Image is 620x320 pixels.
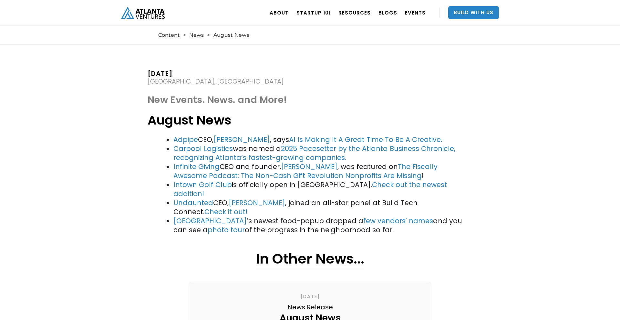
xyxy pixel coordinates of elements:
[448,6,499,19] a: Build With Us
[148,70,284,77] div: [DATE]
[173,180,232,189] a: Intown Golf Club
[173,198,213,207] a: Undaunted
[173,144,455,162] a: 2025 Pacesetter by the Atlanta Business Chronicle, recognizing Atlanta’s fastest-growing companies.
[173,144,470,162] li: was named a
[173,216,247,225] a: [GEOGRAPHIC_DATA]
[148,94,472,109] h1: New Events. News. and More!
[173,180,447,198] a: Check out the newest addition!
[301,293,320,300] div: [DATE]
[338,4,371,22] a: RESOURCES
[183,32,186,38] div: >
[289,135,442,144] a: AI Is Making It A Great Time To Be A Creative.
[378,4,397,22] a: BLOGS
[256,251,364,270] h1: In Other News...
[207,32,210,38] div: >
[287,303,333,312] div: News Release
[229,198,285,207] a: [PERSON_NAME]
[148,78,284,85] div: [GEOGRAPHIC_DATA], [GEOGRAPHIC_DATA]
[296,4,331,22] a: Startup 101
[281,162,337,171] a: [PERSON_NAME]
[173,162,220,171] a: Infinite Giving
[270,4,289,22] a: ABOUT
[173,180,470,198] li: is officially open in [GEOGRAPHIC_DATA].
[173,216,470,235] li: ’s newest food-popup dropped a and you can see a of the progress in the neighborhood so far.
[363,216,433,225] a: few vendors' names
[213,135,270,144] a: [PERSON_NAME]
[405,4,426,22] a: EVENTS
[189,32,204,38] a: News
[208,225,245,235] a: photo tour
[158,32,180,38] a: Content
[213,32,249,38] div: August News
[173,135,198,144] a: Adpipe
[173,162,438,180] a: The Fiscally Awesome Podcast: The Non-Cash Gift Revolution Nonprofits Are Missing
[173,162,470,180] li: CEO and founder, , was featured on !
[173,135,470,144] li: CEO, , says
[173,198,470,216] li: CEO, , joined an all-star panel at Build Tech Connect.
[204,207,247,216] a: Check it out!
[148,112,472,129] h1: August News
[173,144,233,153] a: Carpool Logistics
